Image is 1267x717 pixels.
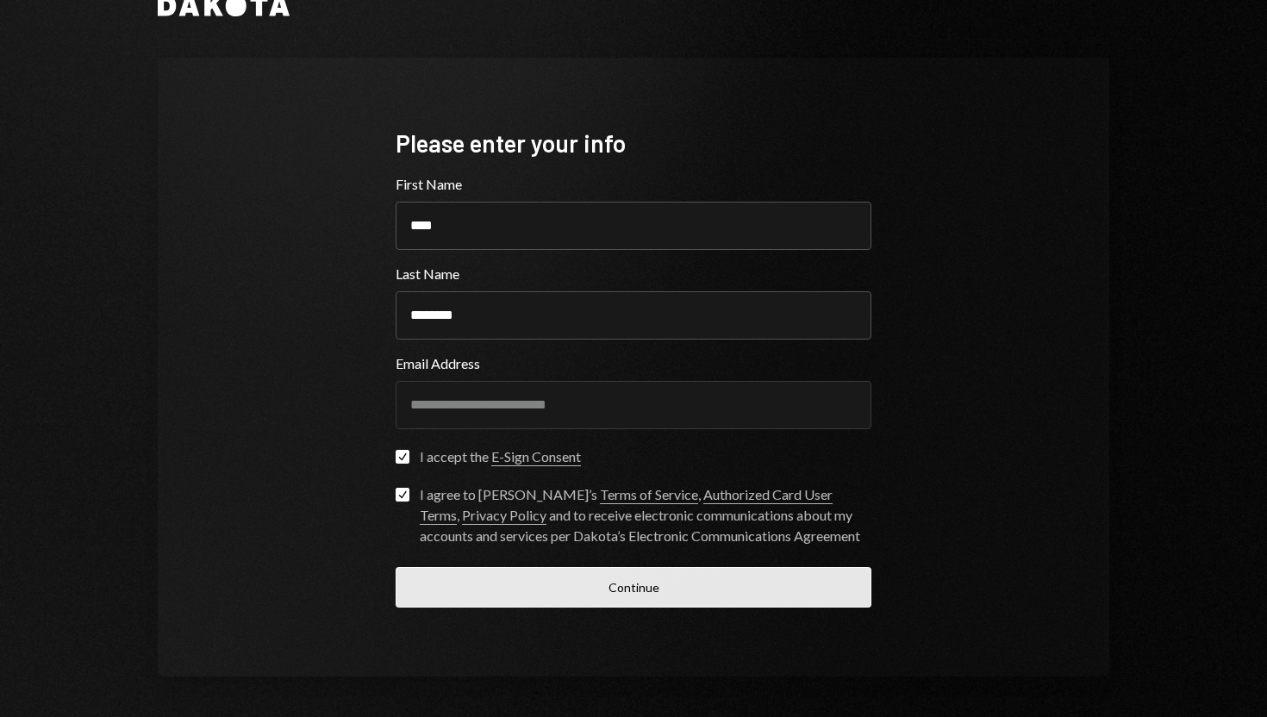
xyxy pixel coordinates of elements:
[396,264,871,284] label: Last Name
[396,353,871,374] label: Email Address
[420,486,833,525] a: Authorized Card User Terms
[396,450,409,464] button: I accept the E-Sign Consent
[491,448,581,466] a: E-Sign Consent
[396,567,871,608] button: Continue
[420,484,871,546] div: I agree to [PERSON_NAME]’s , , and to receive electronic communications about my accounts and ser...
[600,486,698,504] a: Terms of Service
[396,127,871,160] div: Please enter your info
[396,488,409,502] button: I agree to [PERSON_NAME]’s Terms of Service, Authorized Card User Terms, Privacy Policy and to re...
[420,446,581,467] div: I accept the
[462,507,546,525] a: Privacy Policy
[396,174,871,195] label: First Name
